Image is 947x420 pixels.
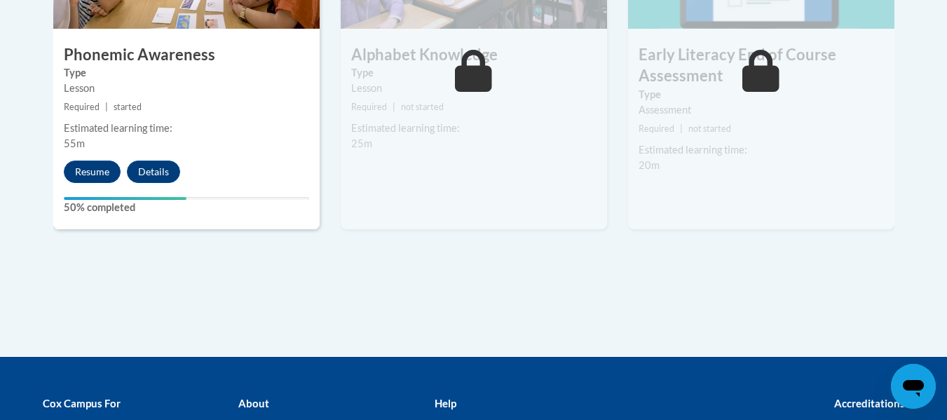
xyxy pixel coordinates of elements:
[105,102,108,112] span: |
[393,102,395,112] span: |
[891,364,936,409] iframe: Botón para iniciar la ventana de mensajería
[114,102,142,112] span: started
[64,81,309,96] div: Lesson
[43,397,121,409] b: Cox Campus For
[238,397,269,409] b: About
[351,137,372,149] span: 25m
[401,102,444,112] span: not started
[688,123,731,134] span: not started
[435,397,456,409] b: Help
[341,44,607,66] h3: Alphabet Knowledge
[351,65,597,81] label: Type
[639,102,884,118] div: Assessment
[680,123,683,134] span: |
[64,121,309,136] div: Estimated learning time:
[639,123,674,134] span: Required
[351,81,597,96] div: Lesson
[53,44,320,66] h3: Phonemic Awareness
[64,161,121,183] button: Resume
[639,142,884,158] div: Estimated learning time:
[64,197,186,200] div: Your progress
[351,102,387,112] span: Required
[64,137,85,149] span: 55m
[127,161,180,183] button: Details
[639,159,660,171] span: 20m
[628,44,894,88] h3: Early Literacy End of Course Assessment
[834,397,905,409] b: Accreditations
[64,200,309,215] label: 50% completed
[64,65,309,81] label: Type
[64,102,100,112] span: Required
[351,121,597,136] div: Estimated learning time:
[639,87,884,102] label: Type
